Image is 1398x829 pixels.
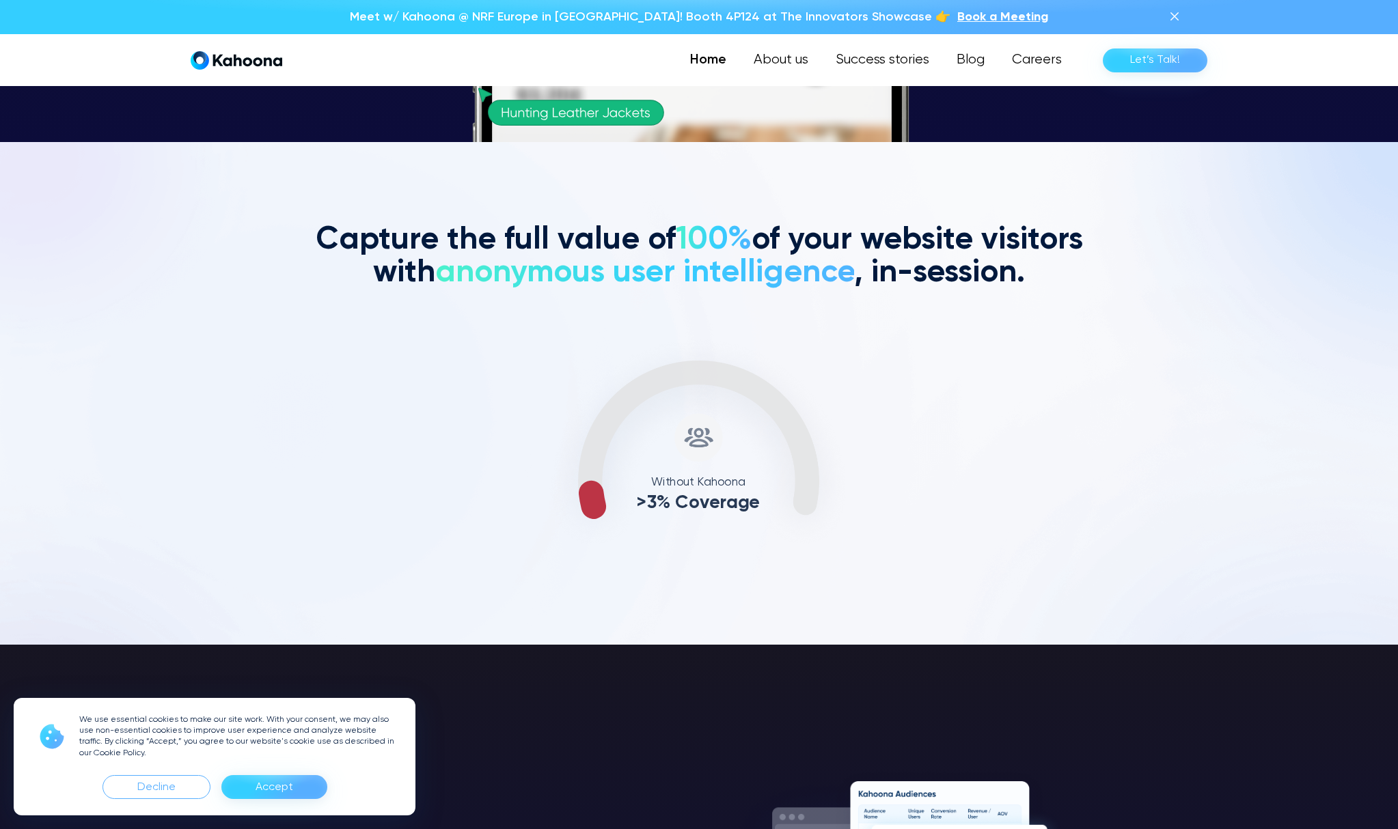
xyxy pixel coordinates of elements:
[350,8,950,26] p: Meet w/ Kahoona @ NRF Europe in [GEOGRAPHIC_DATA]! Booth 4P124 at The Innovators Showcase 👉
[310,224,1088,290] h2: Capture the full value of of your website visitors with , in-session.
[221,775,327,799] div: Accept
[957,11,1048,23] span: Book a Meeting
[822,46,943,74] a: Success stories
[943,46,998,74] a: Blog
[102,775,210,799] div: Decline
[191,51,282,70] a: home
[1130,49,1180,71] div: Let’s Talk!
[79,714,399,759] p: We use essential cookies to make our site work. With your consent, we may also use non-essential ...
[1103,48,1207,72] a: Let’s Talk!
[676,46,740,74] a: Home
[998,46,1075,74] a: Careers
[740,46,822,74] a: About us
[676,224,752,255] span: 100%
[435,257,854,288] span: anonymous user intelligence
[137,776,176,798] div: Decline
[957,8,1048,26] a: Book a Meeting
[502,108,650,120] g: Hunting Leather Jackets
[256,776,293,798] div: Accept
